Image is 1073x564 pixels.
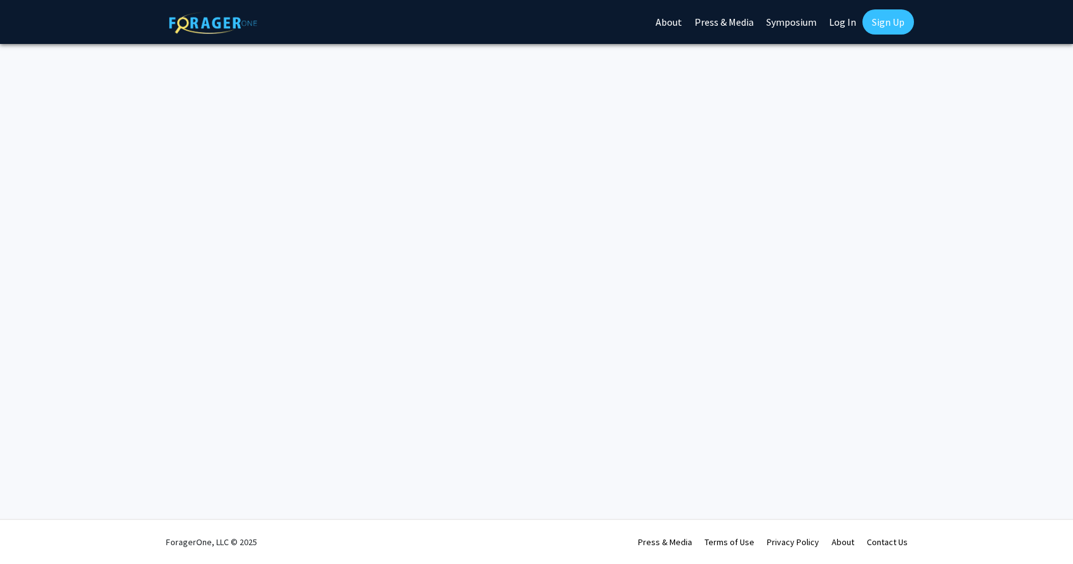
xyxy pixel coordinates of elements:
[705,536,754,548] a: Terms of Use
[862,9,914,35] a: Sign Up
[638,536,692,548] a: Press & Media
[767,536,819,548] a: Privacy Policy
[166,520,257,564] div: ForagerOne, LLC © 2025
[867,536,908,548] a: Contact Us
[832,536,854,548] a: About
[169,12,257,34] img: ForagerOne Logo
